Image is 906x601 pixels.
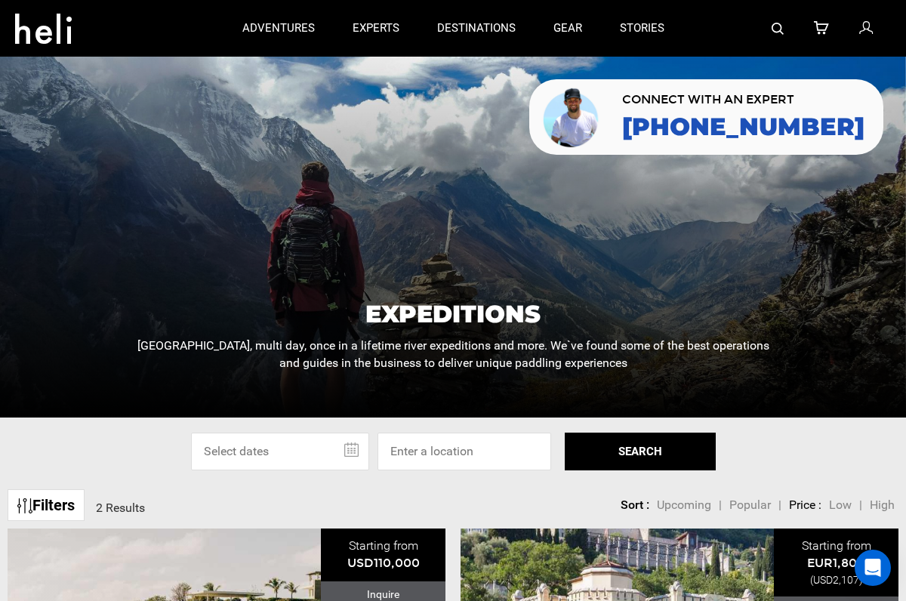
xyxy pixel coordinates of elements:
li: Sort : [621,497,649,514]
p: experts [353,20,399,36]
li: | [719,497,722,514]
a: [PHONE_NUMBER] [622,113,864,140]
img: contact our team [541,85,603,149]
input: Enter a location [377,433,551,470]
img: search-bar-icon.svg [772,23,784,35]
span: High [870,498,895,512]
img: btn-icon.svg [17,498,32,513]
input: Select dates [191,433,369,470]
span: Popular [729,498,771,512]
span: Upcoming [657,498,711,512]
div: Open Intercom Messenger [855,550,891,586]
p: destinations [437,20,516,36]
span: 2 Results [96,501,145,515]
a: Filters [8,489,85,522]
li: | [859,497,862,514]
li: | [778,497,781,514]
p: [GEOGRAPHIC_DATA], multi day, once in a lifetime river expeditions and more. We`ve found some of ... [127,337,779,371]
li: Price : [789,497,821,514]
p: adventures [242,20,315,36]
button: SEARCH [565,433,716,470]
h1: Expeditions [127,302,779,326]
span: Low [829,498,852,512]
span: CONNECT WITH AN EXPERT [622,94,864,106]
